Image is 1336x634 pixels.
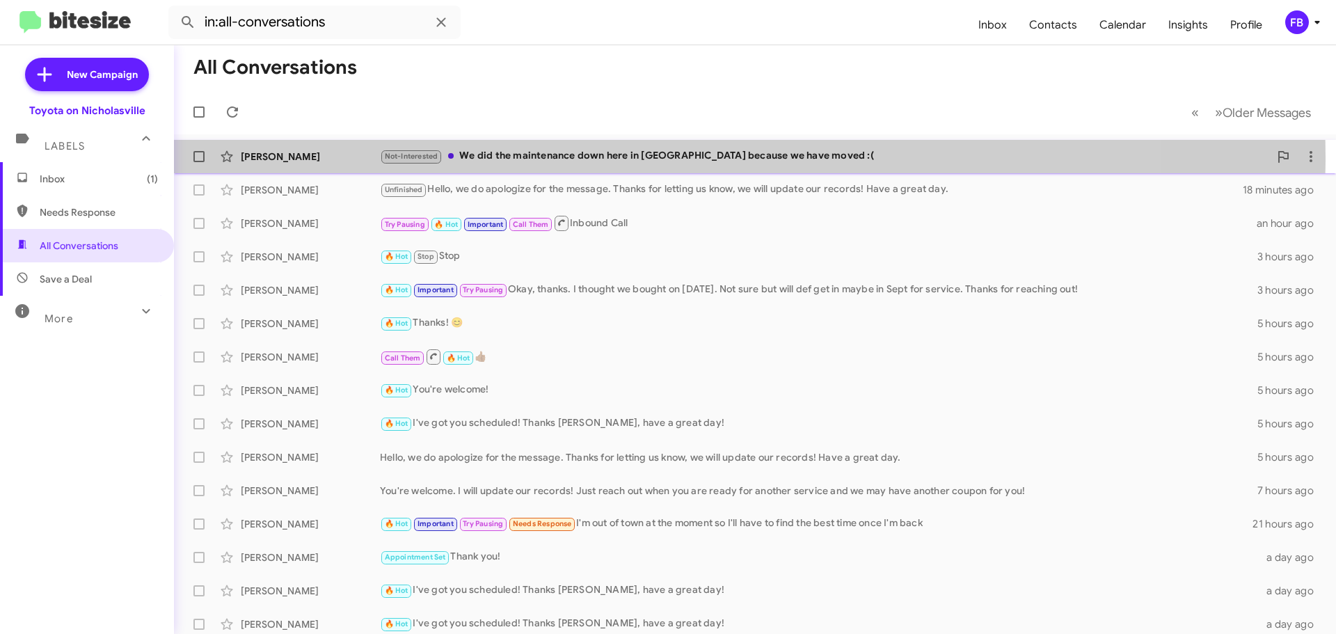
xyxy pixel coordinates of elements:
span: 🔥 Hot [385,285,408,294]
div: an hour ago [1257,216,1325,230]
span: Older Messages [1223,105,1311,120]
div: [PERSON_NAME] [241,517,380,531]
div: 21 hours ago [1252,517,1325,531]
span: All Conversations [40,239,118,253]
a: New Campaign [25,58,149,91]
div: [PERSON_NAME] [241,584,380,598]
span: Stop [417,252,434,261]
span: 🔥 Hot [385,419,408,428]
span: Needs Response [513,519,572,528]
div: I've got you scheduled! Thanks [PERSON_NAME], have a great day! [380,583,1258,599]
h1: All Conversations [193,56,357,79]
div: You're welcome. I will update our records! Just reach out when you are ready for another service ... [380,484,1257,498]
a: Profile [1219,5,1273,45]
div: Inbound Call [380,214,1257,232]
div: I'm out of town at the moment so I'll have to find the best time once I'm back [380,516,1252,532]
div: 7 hours ago [1257,484,1325,498]
span: Unfinished [385,185,423,194]
span: Important [417,519,454,528]
span: 🔥 Hot [385,252,408,261]
span: (1) [147,172,158,186]
div: 5 hours ago [1257,317,1325,331]
span: Important [468,220,504,229]
div: a day ago [1258,617,1325,631]
span: Call Them [385,354,421,363]
div: 5 hours ago [1257,350,1325,364]
span: « [1191,104,1199,121]
span: Try Pausing [385,220,425,229]
div: [PERSON_NAME] [241,150,380,164]
span: Try Pausing [463,519,503,528]
span: More [45,312,73,325]
span: 🔥 Hot [385,619,408,628]
div: [PERSON_NAME] [241,317,380,331]
div: Okay, thanks. I thought we bought on [DATE]. Not sure but will def get in maybe in Sept for servi... [380,282,1257,298]
div: [PERSON_NAME] [241,383,380,397]
div: 3 hours ago [1257,283,1325,297]
div: Hello, we do apologize for the message. Thanks for letting us know, we will update our records! H... [380,450,1257,464]
div: [PERSON_NAME] [241,183,380,197]
button: Previous [1183,98,1207,127]
div: [PERSON_NAME] [241,617,380,631]
div: a day ago [1258,550,1325,564]
div: [PERSON_NAME] [241,450,380,464]
span: 🔥 Hot [385,386,408,395]
a: Insights [1157,5,1219,45]
span: Important [417,285,454,294]
div: I've got you scheduled! Thanks [PERSON_NAME], have a great day! [380,415,1257,431]
span: 🔥 Hot [385,586,408,595]
div: Stop [380,248,1257,264]
button: FB [1273,10,1321,34]
button: Next [1207,98,1319,127]
div: 3 hours ago [1257,250,1325,264]
a: Calendar [1088,5,1157,45]
span: New Campaign [67,68,138,81]
a: Inbox [967,5,1018,45]
div: [PERSON_NAME] [241,350,380,364]
div: 👍🏽 [380,348,1257,365]
span: Inbox [40,172,158,186]
div: [PERSON_NAME] [241,283,380,297]
div: [PERSON_NAME] [241,484,380,498]
a: Contacts [1018,5,1088,45]
span: 🔥 Hot [385,519,408,528]
span: Needs Response [40,205,158,219]
div: [PERSON_NAME] [241,250,380,264]
span: » [1215,104,1223,121]
nav: Page navigation example [1184,98,1319,127]
div: We did the maintenance down here in [GEOGRAPHIC_DATA] because we have moved :( [380,148,1269,164]
div: FB [1285,10,1309,34]
span: 🔥 Hot [447,354,470,363]
span: Labels [45,140,85,152]
div: 5 hours ago [1257,450,1325,464]
div: a day ago [1258,584,1325,598]
div: [PERSON_NAME] [241,550,380,564]
div: Toyota on Nicholasville [29,104,145,118]
div: You're welcome! [380,382,1257,398]
div: 18 minutes ago [1243,183,1325,197]
div: Hello, we do apologize for the message. Thanks for letting us know, we will update our records! H... [380,182,1243,198]
span: 🔥 Hot [434,220,458,229]
span: Appointment Set [385,553,446,562]
div: Thanks! 😊 [380,315,1257,331]
span: Try Pausing [463,285,503,294]
span: 🔥 Hot [385,319,408,328]
input: Search [168,6,461,39]
div: 5 hours ago [1257,383,1325,397]
span: Save a Deal [40,272,92,286]
div: [PERSON_NAME] [241,417,380,431]
div: [PERSON_NAME] [241,216,380,230]
span: Not-Interested [385,152,438,161]
div: 5 hours ago [1257,417,1325,431]
div: Thank you! [380,549,1258,565]
div: I've got you scheduled! Thanks [PERSON_NAME], have a great day! [380,616,1258,632]
span: Call Them [513,220,549,229]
